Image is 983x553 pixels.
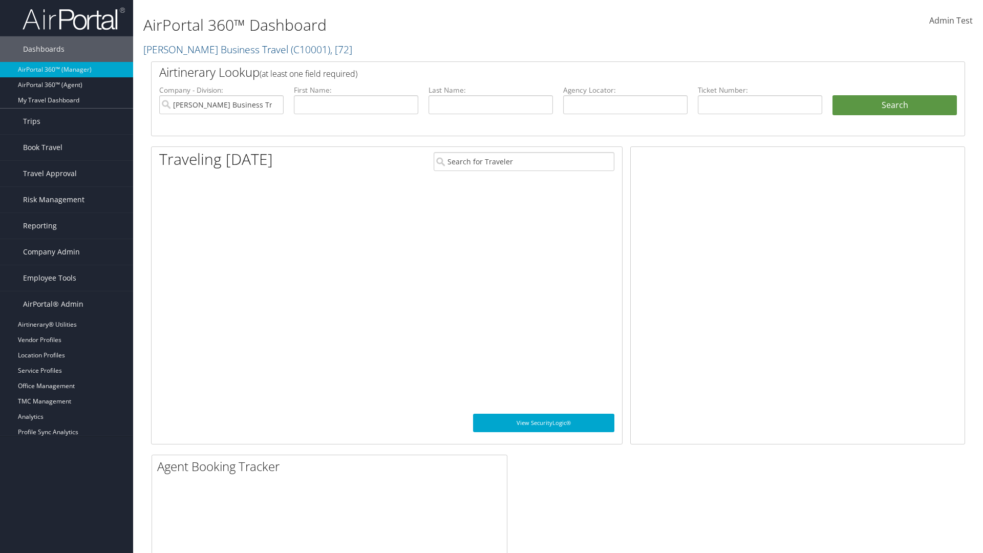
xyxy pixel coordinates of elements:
span: Book Travel [23,135,62,160]
span: Trips [23,109,40,134]
span: Travel Approval [23,161,77,186]
h1: AirPortal 360™ Dashboard [143,14,696,36]
span: ( C10001 ) [291,42,330,56]
h1: Traveling [DATE] [159,148,273,170]
span: Risk Management [23,187,84,212]
img: airportal-logo.png [23,7,125,31]
button: Search [832,95,957,116]
label: First Name: [294,85,418,95]
span: (at least one field required) [260,68,357,79]
span: , [ 72 ] [330,42,352,56]
a: Admin Test [929,5,973,37]
label: Agency Locator: [563,85,688,95]
label: Last Name: [429,85,553,95]
span: Dashboards [23,36,65,62]
span: Reporting [23,213,57,239]
span: Employee Tools [23,265,76,291]
span: AirPortal® Admin [23,291,83,317]
h2: Agent Booking Tracker [157,458,507,475]
h2: Airtinerary Lookup [159,63,889,81]
span: Admin Test [929,15,973,26]
a: [PERSON_NAME] Business Travel [143,42,352,56]
label: Company - Division: [159,85,284,95]
label: Ticket Number: [698,85,822,95]
span: Company Admin [23,239,80,265]
input: Search for Traveler [434,152,614,171]
a: View SecurityLogic® [473,414,614,432]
